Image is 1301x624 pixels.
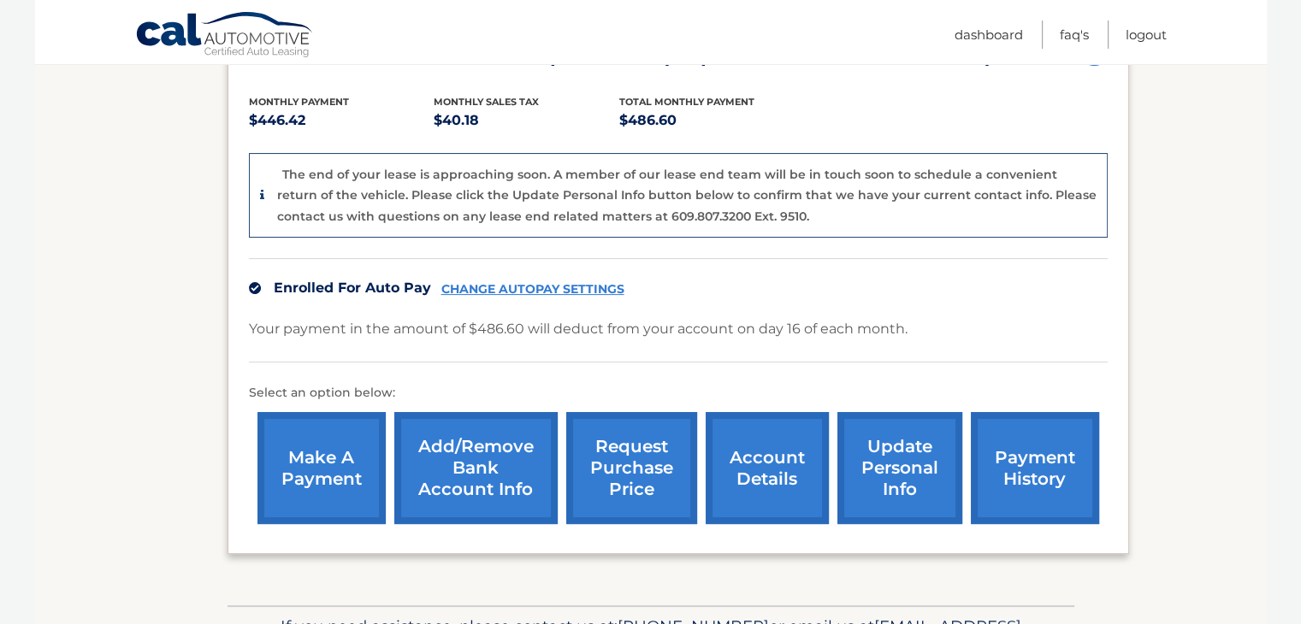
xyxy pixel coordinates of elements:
span: Enrolled For Auto Pay [274,280,431,296]
p: $40.18 [434,109,619,132]
a: update personal info [837,412,962,524]
a: make a payment [257,412,386,524]
img: check.svg [249,282,261,294]
a: account details [706,412,829,524]
a: Add/Remove bank account info [394,412,558,524]
a: payment history [971,412,1099,524]
p: $446.42 [249,109,435,132]
span: Monthly Payment [249,96,349,108]
p: Your payment in the amount of $486.60 will deduct from your account on day 16 of each month. [249,317,908,341]
span: Total Monthly Payment [619,96,754,108]
a: Cal Automotive [135,11,315,61]
a: Logout [1126,21,1167,49]
p: Select an option below: [249,383,1108,403]
span: Monthly sales Tax [434,96,539,108]
a: request purchase price [566,412,697,524]
a: CHANGE AUTOPAY SETTINGS [441,282,624,297]
p: The end of your lease is approaching soon. A member of our lease end team will be in touch soon t... [277,167,1097,224]
p: $486.60 [619,109,805,132]
a: Dashboard [955,21,1023,49]
a: FAQ's [1060,21,1089,49]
